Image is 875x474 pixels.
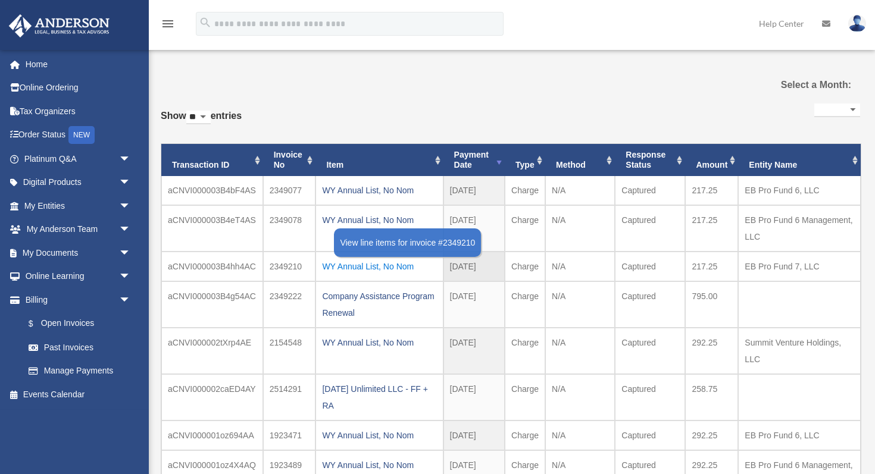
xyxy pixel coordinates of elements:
[848,15,866,32] img: User Pic
[263,420,316,450] td: 1923471
[615,144,685,176] th: Response Status: activate to sort column ascending
[119,288,143,312] span: arrow_drop_down
[322,258,436,275] div: WY Annual List, No Nom
[505,205,545,252] td: Charge
[161,108,242,136] label: Show entries
[738,328,861,374] td: Summit Venture Holdings, LLC
[545,205,615,252] td: N/A
[8,147,149,171] a: Platinum Q&Aarrow_drop_down
[545,374,615,420] td: N/A
[545,144,615,176] th: Method: activate to sort column ascending
[685,420,738,450] td: 292.25
[738,205,861,252] td: EB Pro Fund 6 Management, LLC
[685,205,738,252] td: 217.25
[738,176,861,205] td: EB Pro Fund 6, LLC
[443,252,505,281] td: [DATE]
[752,77,851,93] label: Select a Month:
[263,176,316,205] td: 2349077
[615,328,685,374] td: Captured
[8,99,149,123] a: Tax Organizers
[119,194,143,218] span: arrow_drop_down
[315,144,443,176] th: Item: activate to sort column ascending
[443,328,505,374] td: [DATE]
[161,205,263,252] td: aCNVI000003B4eT4AS
[615,281,685,328] td: Captured
[161,328,263,374] td: aCNVI000002tXrp4AE
[8,123,149,147] a: Order StatusNEW
[505,420,545,450] td: Charge
[443,374,505,420] td: [DATE]
[8,76,149,100] a: Online Ordering
[161,281,263,328] td: aCNVI000003B4g54AC
[443,176,505,205] td: [DATE]
[322,182,436,199] div: WY Annual List, No Nom
[161,21,175,31] a: menu
[161,374,263,420] td: aCNVI000002caED4AY
[8,241,149,265] a: My Documentsarrow_drop_down
[161,17,175,31] i: menu
[8,52,149,76] a: Home
[443,144,505,176] th: Payment Date: activate to sort column ascending
[119,265,143,289] span: arrow_drop_down
[322,288,436,321] div: Company Assistance Program Renewal
[685,252,738,281] td: 217.25
[8,171,149,194] a: Digital Productsarrow_drop_down
[685,374,738,420] td: 258.75
[8,382,149,406] a: Events Calendar
[685,176,738,205] td: 217.25
[263,328,316,374] td: 2154548
[738,252,861,281] td: EB Pro Fund 7, LLC
[161,144,263,176] th: Transaction ID: activate to sort column ascending
[263,205,316,252] td: 2349078
[119,147,143,171] span: arrow_drop_down
[505,374,545,420] td: Charge
[35,316,41,331] span: $
[322,334,436,351] div: WY Annual List, No Nom
[8,194,149,218] a: My Entitiesarrow_drop_down
[8,288,149,312] a: Billingarrow_drop_down
[161,252,263,281] td: aCNVI000003B4hh4AC
[545,420,615,450] td: N/A
[505,176,545,205] td: Charge
[685,328,738,374] td: 292.25
[161,420,263,450] td: aCNVI000001oz694AA
[263,281,316,328] td: 2349222
[161,176,263,205] td: aCNVI000003B4bF4AS
[615,420,685,450] td: Captured
[505,328,545,374] td: Charge
[186,111,211,124] select: Showentries
[545,328,615,374] td: N/A
[615,176,685,205] td: Captured
[17,335,143,359] a: Past Invoices
[17,312,149,336] a: $Open Invoices
[322,381,436,414] div: [DATE] Unlimited LLC - FF + RA
[443,281,505,328] td: [DATE]
[615,205,685,252] td: Captured
[263,374,316,420] td: 2514291
[685,144,738,176] th: Amount: activate to sort column ascending
[119,241,143,265] span: arrow_drop_down
[738,420,861,450] td: EB Pro Fund 6, LLC
[443,420,505,450] td: [DATE]
[119,218,143,242] span: arrow_drop_down
[322,457,436,473] div: WY Annual List, No Nom
[263,252,316,281] td: 2349210
[685,281,738,328] td: 795.00
[615,252,685,281] td: Captured
[263,144,316,176] th: Invoice No: activate to sort column ascending
[505,144,545,176] th: Type: activate to sort column ascending
[8,265,149,288] a: Online Learningarrow_drop_down
[8,218,149,241] a: My Anderson Teamarrow_drop_down
[119,171,143,195] span: arrow_drop_down
[17,359,149,383] a: Manage Payments
[738,144,861,176] th: Entity Name: activate to sort column ascending
[443,205,505,252] td: [DATE]
[322,427,436,444] div: WY Annual List, No Nom
[545,281,615,328] td: N/A
[545,176,615,205] td: N/A
[505,252,545,281] td: Charge
[505,281,545,328] td: Charge
[68,126,95,144] div: NEW
[199,16,212,29] i: search
[545,252,615,281] td: N/A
